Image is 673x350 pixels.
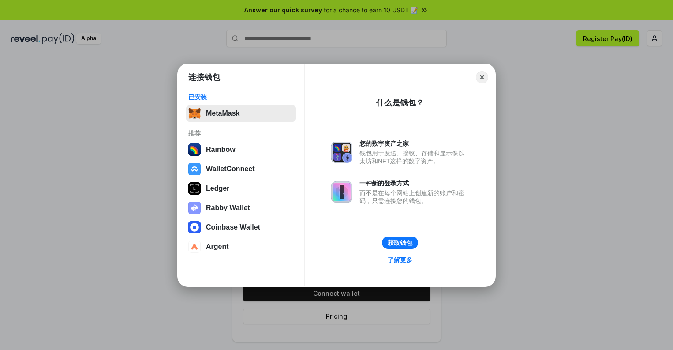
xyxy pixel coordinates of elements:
img: svg+xml,%3Csvg%20width%3D%2228%22%20height%3D%2228%22%20viewBox%3D%220%200%2028%2028%22%20fill%3D... [188,241,201,253]
div: 您的数字资产之家 [359,139,469,147]
div: Rabby Wallet [206,204,250,212]
div: 而不是在每个网站上创建新的账户和密码，只需连接您的钱包。 [359,189,469,205]
div: 什么是钱包？ [376,98,424,108]
div: 获取钱包 [388,239,412,247]
div: 钱包用于发送、接收、存储和显示像以太坊和NFT这样的数字资产。 [359,149,469,165]
button: Coinbase Wallet [186,218,296,236]
img: svg+xml,%3Csvg%20xmlns%3D%22http%3A%2F%2Fwww.w3.org%2F2000%2Fsvg%22%20fill%3D%22none%22%20viewBox... [331,181,352,203]
button: Ledger [186,180,296,197]
img: svg+xml,%3Csvg%20width%3D%2228%22%20height%3D%2228%22%20viewBox%3D%220%200%2028%2028%22%20fill%3D... [188,221,201,233]
img: svg+xml,%3Csvg%20xmlns%3D%22http%3A%2F%2Fwww.w3.org%2F2000%2Fsvg%22%20width%3D%2228%22%20height%3... [188,182,201,195]
div: Rainbow [206,146,236,154]
div: MetaMask [206,109,239,117]
div: 已安装 [188,93,294,101]
div: 推荐 [188,129,294,137]
img: svg+xml,%3Csvg%20width%3D%22120%22%20height%3D%22120%22%20viewBox%3D%220%200%20120%20120%22%20fil... [188,143,201,156]
button: Argent [186,238,296,256]
img: svg+xml,%3Csvg%20fill%3D%22none%22%20height%3D%2233%22%20viewBox%3D%220%200%2035%2033%22%20width%... [188,107,201,120]
div: Ledger [206,184,229,192]
img: svg+xml,%3Csvg%20xmlns%3D%22http%3A%2F%2Fwww.w3.org%2F2000%2Fsvg%22%20fill%3D%22none%22%20viewBox... [331,142,352,163]
div: WalletConnect [206,165,255,173]
button: Close [476,71,488,83]
div: Argent [206,243,229,251]
a: 了解更多 [382,254,418,266]
img: svg+xml,%3Csvg%20xmlns%3D%22http%3A%2F%2Fwww.w3.org%2F2000%2Fsvg%22%20fill%3D%22none%22%20viewBox... [188,202,201,214]
button: WalletConnect [186,160,296,178]
button: Rainbow [186,141,296,158]
div: 了解更多 [388,256,412,264]
div: 一种新的登录方式 [359,179,469,187]
button: 获取钱包 [382,237,418,249]
button: Rabby Wallet [186,199,296,217]
img: svg+xml,%3Csvg%20width%3D%2228%22%20height%3D%2228%22%20viewBox%3D%220%200%2028%2028%22%20fill%3D... [188,163,201,175]
button: MetaMask [186,105,296,122]
div: Coinbase Wallet [206,223,260,231]
h1: 连接钱包 [188,72,220,83]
